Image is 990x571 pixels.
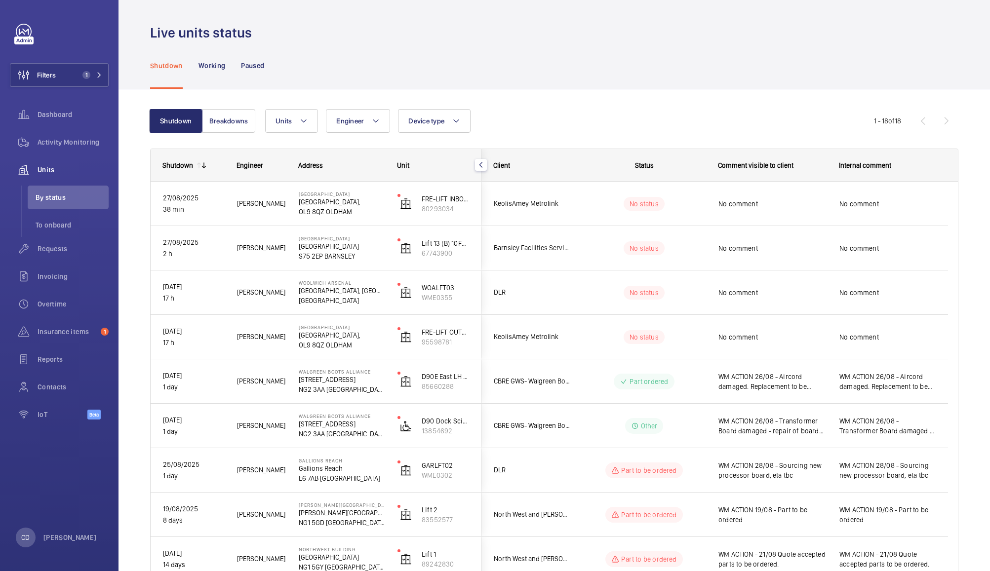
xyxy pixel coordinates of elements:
[163,381,224,393] p: 1 day
[422,327,469,337] p: FRE-LIFT OUTBOUND
[237,161,263,169] span: Engineer
[888,117,895,125] span: of
[400,331,412,343] img: elevator.svg
[422,337,469,347] p: 95598781
[298,161,323,169] span: Address
[422,416,469,426] p: D90 Dock Scissor External Dock Area (Scissor) (WBA03622) No 153
[163,337,224,348] p: 17 h
[299,463,385,473] p: Gallions Reach
[38,299,109,309] span: Overtime
[400,198,412,210] img: elevator.svg
[494,331,570,343] span: KeolisAmey Metrolink
[400,376,412,387] img: elevator.svg
[422,470,469,480] p: WME0302
[422,372,469,381] p: D90E East LH (WBA03421) No 171
[198,61,225,71] p: Working
[299,508,385,518] p: [PERSON_NAME][GEOGRAPHIC_DATA]
[400,464,412,476] img: elevator.svg
[299,207,385,217] p: OL9 8QZ OLDHAM
[163,503,224,515] p: 19/08/2025
[718,505,827,525] span: WM ACTION 19/08 - Part to be ordered
[621,554,676,564] p: Part to be ordered
[494,464,570,476] span: DLR
[336,117,364,125] span: Engineer
[839,372,936,391] span: WM ACTION 26/08 - Aircord damaged. Replacement to be ordered. ETA 29/08
[635,161,654,169] span: Status
[839,243,936,253] span: No comment
[163,559,224,571] p: 14 days
[839,161,891,169] span: Internal comment
[718,549,827,569] span: WM ACTION - 21/08 Quote accepted parts to be ordered.
[241,61,264,71] p: Paused
[299,340,385,350] p: OL9 8QZ OLDHAM
[397,161,470,169] div: Unit
[494,198,570,209] span: KeolisAmey Metrolink
[422,505,469,515] p: Lift 2
[630,332,659,342] p: No status
[299,286,385,296] p: [GEOGRAPHIC_DATA], [GEOGRAPHIC_DATA]
[494,553,570,565] span: North West and [PERSON_NAME] RTM Company Ltd
[38,110,109,119] span: Dashboard
[494,287,570,298] span: DLR
[163,415,224,426] p: [DATE]
[38,410,87,419] span: IoT
[299,280,385,286] p: Woolwich Arsenal
[718,243,827,253] span: No comment
[400,420,412,432] img: platform_lift.svg
[299,419,385,429] p: [STREET_ADDRESS]
[38,271,109,281] span: Invoicing
[398,109,471,133] button: Device type
[839,549,936,569] span: WM ACTION - 21/08 Quote accepted parts to be ordered.
[839,332,936,342] span: No comment
[82,71,90,79] span: 1
[326,109,390,133] button: Engineer
[299,518,385,528] p: NG1 5GD [GEOGRAPHIC_DATA]
[163,248,224,260] p: 2 h
[400,553,412,565] img: elevator.svg
[163,293,224,304] p: 17 h
[299,191,385,197] p: [GEOGRAPHIC_DATA]
[718,288,827,298] span: No comment
[839,505,936,525] span: WM ACTION 19/08 - Part to be ordered
[36,220,109,230] span: To onboard
[494,376,570,387] span: CBRE GWS- Walgreen Boots Alliance
[150,61,183,71] p: Shutdown
[237,464,286,476] span: [PERSON_NAME]
[21,533,30,542] p: CD
[237,242,286,254] span: [PERSON_NAME]
[101,328,109,336] span: 1
[422,283,469,293] p: WOALFT03
[237,509,286,520] span: [PERSON_NAME]
[422,559,469,569] p: 89242830
[839,416,936,436] span: WM ACTION 26/08 - Transformer Board damaged - repair of board required. To be removed and taken f...
[299,375,385,384] p: [STREET_ADDRESS]
[299,502,385,508] p: [PERSON_NAME][GEOGRAPHIC_DATA]
[299,235,385,241] p: [GEOGRAPHIC_DATA]
[163,459,224,470] p: 25/08/2025
[299,546,385,552] p: northwest building
[422,426,469,436] p: 13854692
[422,293,469,303] p: WME0355
[38,327,97,337] span: Insurance items
[621,510,676,520] p: Part to be ordered
[163,281,224,293] p: [DATE]
[299,552,385,562] p: [GEOGRAPHIC_DATA]
[621,465,676,475] p: Part to be ordered
[38,244,109,254] span: Requests
[422,381,469,391] p: 85660288
[299,457,385,463] p: Gallions Reach
[163,326,224,337] p: [DATE]
[163,426,224,437] p: 1 day
[299,384,385,394] p: NG2 3AA [GEOGRAPHIC_DATA]
[163,515,224,526] p: 8 days
[718,161,793,169] span: Comment visible to client
[400,287,412,299] img: elevator.svg
[400,509,412,521] img: elevator.svg
[202,109,255,133] button: Breakdowns
[630,377,668,386] p: Part ordered
[149,109,202,133] button: Shutdown
[87,410,101,419] span: Beta
[630,199,659,209] p: No status
[299,251,385,261] p: S75 2EP BARNSLEY
[163,192,224,204] p: 27/08/2025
